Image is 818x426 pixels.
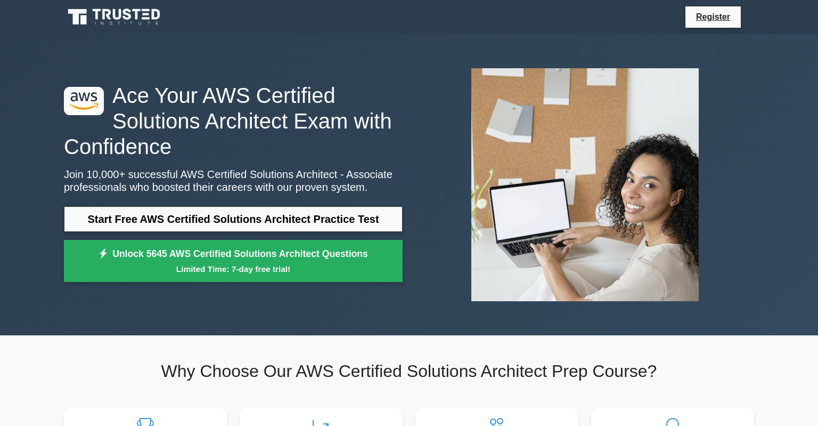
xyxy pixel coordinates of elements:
[64,361,754,381] h2: Why Choose Our AWS Certified Solutions Architect Prep Course?
[64,83,403,159] h1: Ace Your AWS Certified Solutions Architect Exam with Confidence
[64,206,403,232] a: Start Free AWS Certified Solutions Architect Practice Test
[64,240,403,283] a: Unlock 5645 AWS Certified Solutions Architect QuestionsLimited Time: 7-day free trial!
[77,263,389,275] small: Limited Time: 7-day free trial!
[64,168,403,194] p: Join 10,000+ successful AWS Certified Solutions Architect - Associate professionals who boosted t...
[690,10,737,23] a: Register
